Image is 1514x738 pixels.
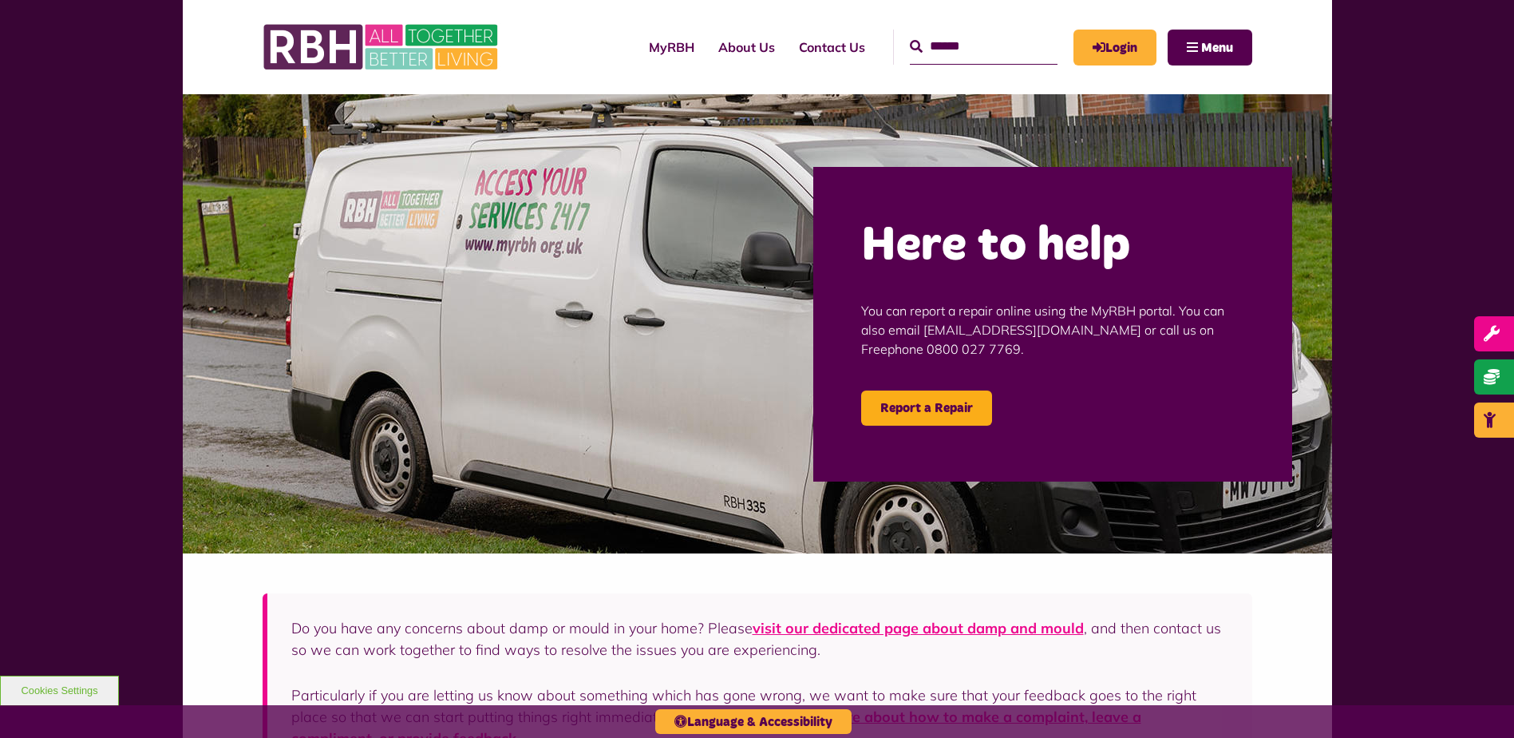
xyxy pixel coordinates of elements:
a: About Us [706,26,787,69]
img: RBH [263,16,502,78]
p: You can report a repair online using the MyRBH portal. You can also email [EMAIL_ADDRESS][DOMAIN_... [861,277,1244,383]
iframe: Netcall Web Assistant for live chat [1442,666,1514,738]
a: Contact Us [787,26,877,69]
a: visit our dedicated page about damp and mould [753,619,1084,637]
img: Repairs 6 [183,94,1332,553]
button: Navigation [1168,30,1252,65]
span: Menu [1201,42,1233,54]
h2: Here to help [861,215,1244,277]
a: MyRBH [1073,30,1156,65]
a: MyRBH [637,26,706,69]
button: Language & Accessibility [655,709,852,734]
a: Report a Repair [861,391,992,426]
p: Do you have any concerns about damp or mould in your home? Please , and then contact us so we can... [291,617,1228,661]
